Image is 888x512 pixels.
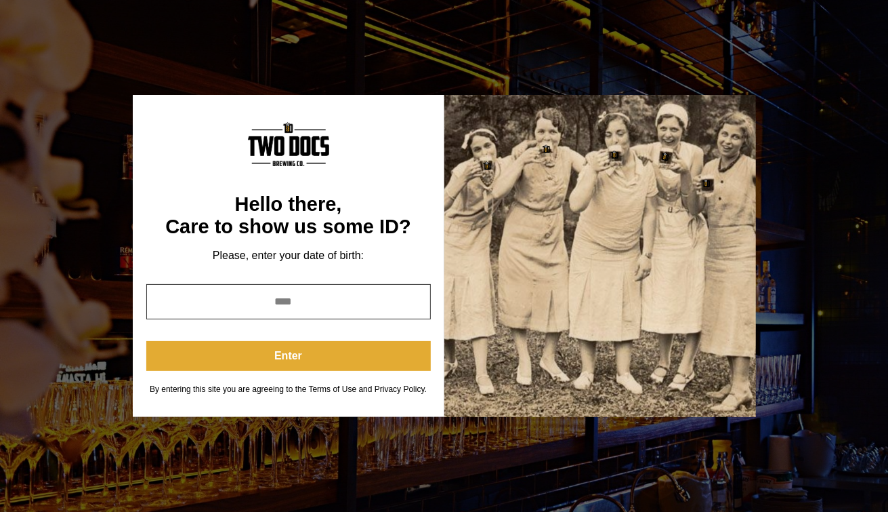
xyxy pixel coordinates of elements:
button: Enter [146,341,431,371]
div: Please, enter your date of birth: [146,249,431,262]
div: Hello there, Care to show us some ID? [146,193,431,239]
img: Content Logo [248,122,329,166]
div: By entering this site you are agreeing to the Terms of Use and Privacy Policy. [146,385,431,395]
input: year [146,284,431,319]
